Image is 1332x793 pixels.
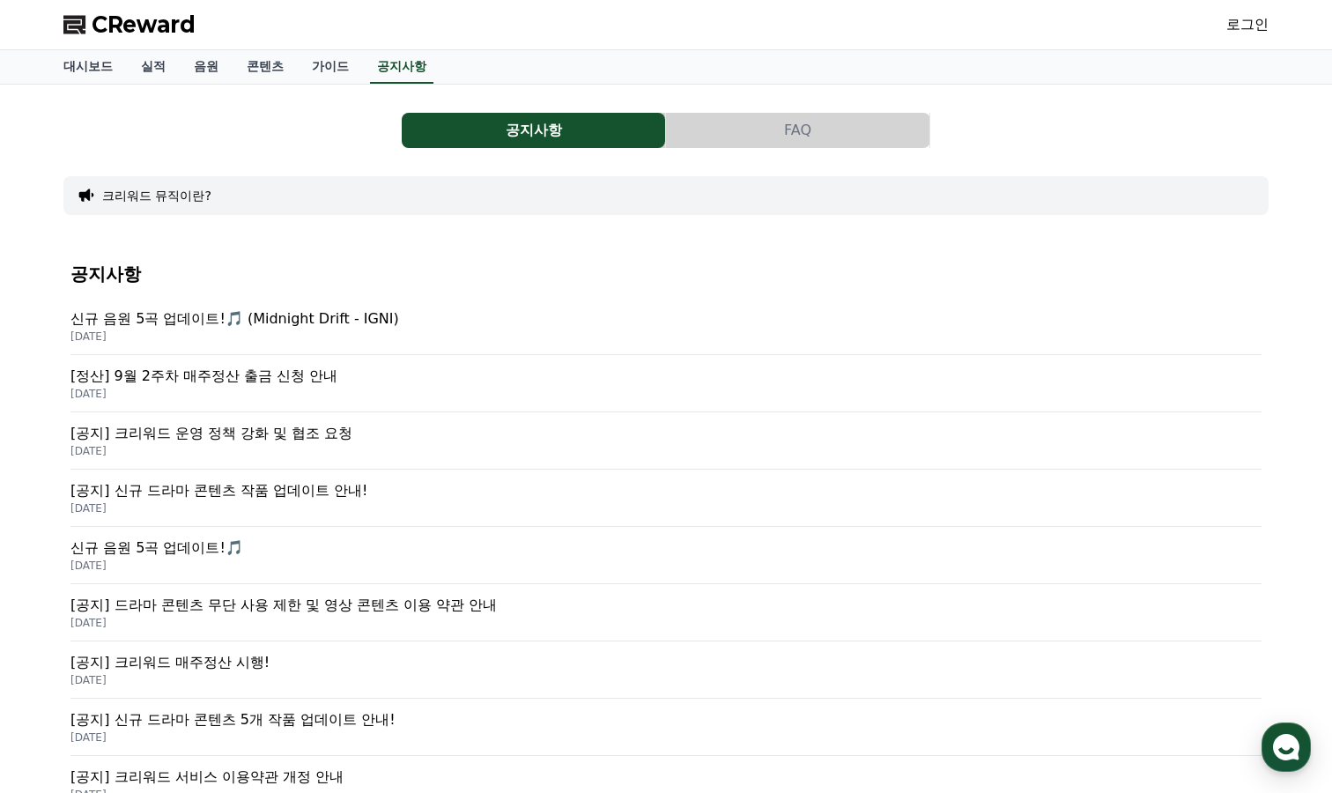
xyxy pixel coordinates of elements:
h4: 공지사항 [70,264,1262,284]
p: [정산] 9월 2주차 매주정산 출금 신청 안내 [70,366,1262,387]
p: [공지] 크리워드 서비스 이용약관 개정 안내 [70,767,1262,788]
span: 홈 [55,585,66,599]
a: 가이드 [298,50,363,84]
a: 신규 음원 5곡 업데이트!🎵 (Midnight Drift - IGNI) [DATE] [70,298,1262,355]
p: [DATE] [70,730,1262,745]
p: [DATE] [70,673,1262,687]
a: 음원 [180,50,233,84]
a: 대시보드 [49,50,127,84]
button: FAQ [666,113,929,148]
button: 크리워드 뮤직이란? [102,187,211,204]
a: 신규 음원 5곡 업데이트!🎵 [DATE] [70,527,1262,584]
a: [공지] 크리워드 매주정산 시행! [DATE] [70,641,1262,699]
p: 신규 음원 5곡 업데이트!🎵 (Midnight Drift - IGNI) [70,308,1262,330]
p: [공지] 신규 드라마 콘텐츠 5개 작품 업데이트 안내! [70,709,1262,730]
p: [DATE] [70,501,1262,515]
p: [DATE] [70,559,1262,573]
a: [공지] 신규 드라마 콘텐츠 작품 업데이트 안내! [DATE] [70,470,1262,527]
p: [공지] 드라마 콘텐츠 무단 사용 제한 및 영상 콘텐츠 이용 약관 안내 [70,595,1262,616]
p: [공지] 크리워드 매주정산 시행! [70,652,1262,673]
span: 대화 [161,586,182,600]
a: [공지] 신규 드라마 콘텐츠 5개 작품 업데이트 안내! [DATE] [70,699,1262,756]
p: [DATE] [70,330,1262,344]
a: 공지사항 [402,113,666,148]
p: [공지] 신규 드라마 콘텐츠 작품 업데이트 안내! [70,480,1262,501]
p: [DATE] [70,444,1262,458]
p: [공지] 크리워드 운영 정책 강화 및 협조 요청 [70,423,1262,444]
p: 신규 음원 5곡 업데이트!🎵 [70,537,1262,559]
p: [DATE] [70,387,1262,401]
a: 홈 [5,559,116,603]
a: 공지사항 [370,50,433,84]
a: 설정 [227,559,338,603]
span: CReward [92,11,196,39]
button: 공지사항 [402,113,665,148]
a: [공지] 크리워드 운영 정책 강화 및 협조 요청 [DATE] [70,412,1262,470]
a: 대화 [116,559,227,603]
a: 콘텐츠 [233,50,298,84]
a: 로그인 [1226,14,1269,35]
a: FAQ [666,113,930,148]
a: [정산] 9월 2주차 매주정산 출금 신청 안내 [DATE] [70,355,1262,412]
a: CReward [63,11,196,39]
span: 설정 [272,585,293,599]
a: [공지] 드라마 콘텐츠 무단 사용 제한 및 영상 콘텐츠 이용 약관 안내 [DATE] [70,584,1262,641]
a: 실적 [127,50,180,84]
p: [DATE] [70,616,1262,630]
